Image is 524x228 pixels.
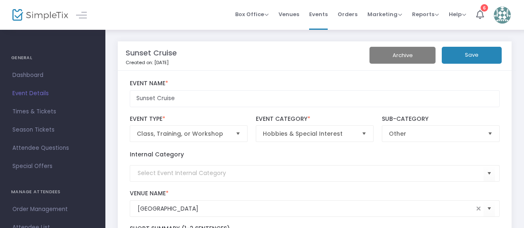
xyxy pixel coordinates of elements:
span: Special Offers [12,161,93,172]
m-panel-title: Sunset Cruise [126,47,177,58]
label: Event Type [130,115,248,123]
span: Events [309,4,328,25]
span: Help [449,10,466,18]
span: Box Office [235,10,269,18]
label: Sub-Category [382,115,500,123]
button: Save [442,47,502,64]
span: Season Tickets [12,125,93,135]
span: Order Management [12,204,93,215]
input: Select Event Internal Category [138,169,484,178]
span: Class, Training, or Workshop [137,130,229,138]
span: Other [389,130,481,138]
label: Event Name [130,80,500,87]
span: Attendee Questions [12,143,93,154]
p: Created on: [DATE] [126,59,378,66]
div: 6 [481,4,488,11]
h4: MANAGE ATTENDEES [11,184,94,200]
button: Select [232,126,244,142]
span: clear [474,204,484,214]
span: Hobbies & Special Interest [263,130,355,138]
label: Event Category [256,115,374,123]
span: Times & Tickets [12,106,93,117]
button: Select [484,165,495,182]
button: Select [358,126,370,142]
span: Dashboard [12,70,93,81]
span: Marketing [367,10,402,18]
h4: GENERAL [11,50,94,66]
span: Event Details [12,88,93,99]
button: Archive [369,47,436,64]
input: Enter Event Name [130,90,500,107]
span: Orders [338,4,357,25]
span: Venues [279,4,299,25]
input: Select Venue [138,204,474,213]
button: Select [484,126,496,142]
label: Internal Category [130,150,184,159]
button: Select [484,200,495,217]
label: Venue Name [130,190,500,197]
span: Reports [412,10,439,18]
